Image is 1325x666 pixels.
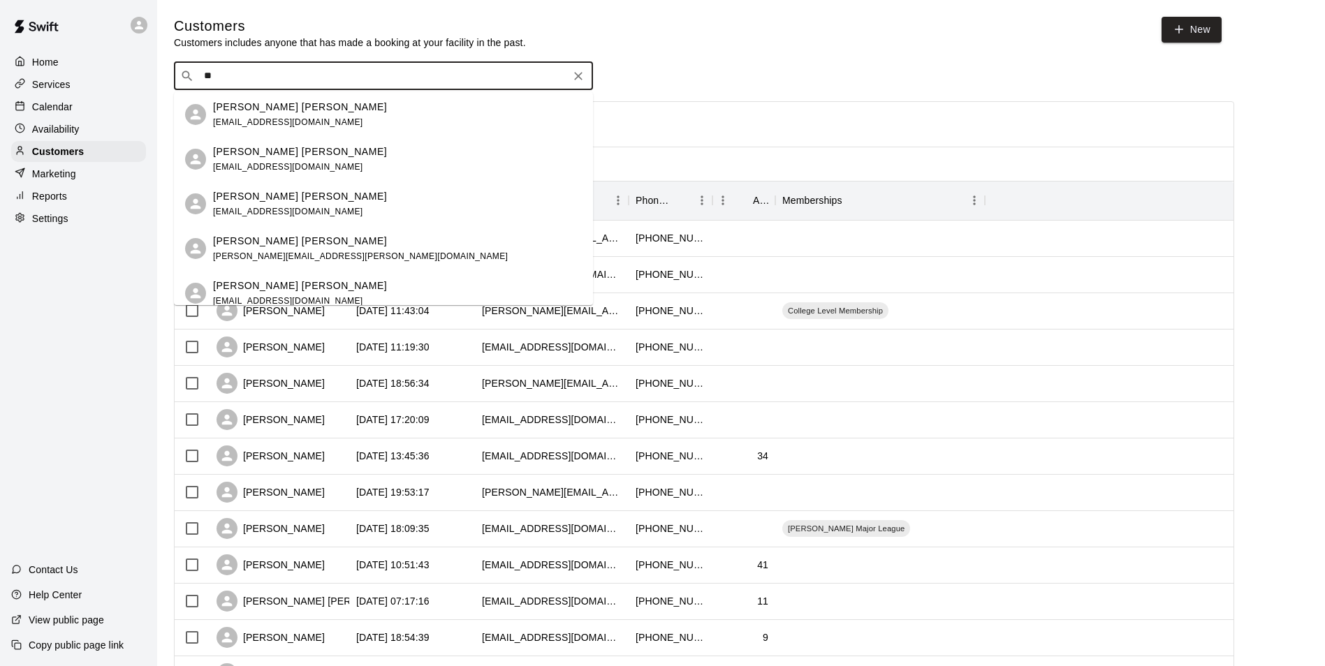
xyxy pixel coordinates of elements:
div: Memberships [782,181,842,220]
p: Calendar [32,100,73,114]
div: +14023208116 [636,630,705,644]
div: mndtrammel@bellsouth.net [482,413,622,427]
div: 2025-08-04 10:51:43 [356,558,430,572]
button: Menu [691,190,712,211]
div: +16158871311 [636,558,705,572]
div: 9 [763,630,768,644]
div: 2025-08-07 13:45:36 [356,449,430,463]
div: [PERSON_NAME] [217,373,325,394]
div: [PERSON_NAME] [217,627,325,648]
div: [PERSON_NAME] [217,554,325,575]
div: 41 [757,558,768,572]
a: Home [11,52,146,73]
div: +16153364318 [636,267,705,281]
div: Search customers by name or email [174,62,593,90]
a: Marketing [11,163,146,184]
div: 2025-08-09 11:19:30 [356,340,430,354]
div: [PERSON_NAME] [PERSON_NAME] [217,591,409,612]
a: Services [11,74,146,95]
div: [PERSON_NAME] Major League [782,520,910,537]
div: +16154308155 [636,231,705,245]
div: greg.gmyp@gmail.com [482,304,622,318]
div: erica.trammel1@icloud.com [482,376,622,390]
div: Age [753,181,768,220]
div: +18636697150 [636,485,705,499]
div: Connor Dewald [185,193,206,214]
button: Sort [733,191,753,210]
p: Contact Us [29,563,78,577]
p: [PERSON_NAME] [PERSON_NAME] [213,145,387,159]
p: [PERSON_NAME] [PERSON_NAME] [213,279,387,293]
div: jmwilcox25@yahoo.com [482,558,622,572]
div: Email [475,181,629,220]
button: Menu [608,190,629,211]
div: Age [712,181,775,220]
a: Settings [11,208,146,229]
div: aignes@rynashville.org [482,449,622,463]
p: Copy public page link [29,638,124,652]
div: 2025-08-09 11:43:04 [356,304,430,318]
div: +16156098518 [636,376,705,390]
div: 2025-08-04 07:17:16 [356,594,430,608]
p: Marketing [32,167,76,181]
div: +16158778163 [636,449,705,463]
div: +16154295514 [636,594,705,608]
div: 2025-08-07 18:56:34 [356,376,430,390]
span: [EMAIL_ADDRESS][DOMAIN_NAME] [213,296,363,306]
a: Availability [11,119,146,140]
div: Connor Hopper [185,104,206,125]
button: Sort [672,191,691,210]
div: [PERSON_NAME] [217,336,325,357]
div: matthew9guess@yahoo.com [482,340,622,354]
p: View public page [29,613,104,627]
div: marilee.thomson@gmail.com [482,485,622,499]
span: [PERSON_NAME][EMAIL_ADDRESS][PERSON_NAME][DOMAIN_NAME] [213,251,508,261]
p: [PERSON_NAME] [PERSON_NAME] [213,234,387,249]
p: Help Center [29,588,82,602]
p: Services [32,77,71,91]
div: [PERSON_NAME] [217,445,325,466]
span: College Level Membership [782,305,888,316]
button: Menu [964,190,985,211]
span: [EMAIL_ADDRESS][DOMAIN_NAME] [213,162,363,172]
div: +13109805255 [636,521,705,535]
p: Settings [32,212,68,225]
div: 2025-08-03 18:54:39 [356,630,430,644]
div: [PERSON_NAME] [217,482,325,503]
div: 34 [757,449,768,463]
div: 2025-08-06 19:53:17 [356,485,430,499]
p: Customers includes anyone that has made a booking at your facility in the past. [174,36,526,50]
div: +16152107651 [636,413,705,427]
h5: Customers [174,17,526,36]
p: Customers [32,145,84,158]
div: Memberships [775,181,985,220]
button: Menu [712,190,733,211]
div: 2025-08-04 18:09:35 [356,521,430,535]
div: mrsheathermanis@gmail.com [482,630,622,644]
a: Calendar [11,96,146,117]
div: +18183196973 [636,340,705,354]
p: Home [32,55,59,69]
div: Phone Number [636,181,672,220]
p: Reports [32,189,67,203]
p: [PERSON_NAME] [PERSON_NAME] [213,189,387,204]
div: 11 [757,594,768,608]
span: [EMAIL_ADDRESS][DOMAIN_NAME] [213,117,363,127]
a: Reports [11,186,146,207]
p: [PERSON_NAME] [PERSON_NAME] [213,100,387,114]
button: Sort [842,191,862,210]
div: [PERSON_NAME] [217,409,325,430]
span: [EMAIL_ADDRESS][DOMAIN_NAME] [213,207,363,216]
div: Connor Blayney [185,283,206,304]
span: [PERSON_NAME] Major League [782,523,910,534]
div: +16154143128 [636,304,705,318]
div: Connor Dewald [185,149,206,170]
a: Customers [11,141,146,162]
